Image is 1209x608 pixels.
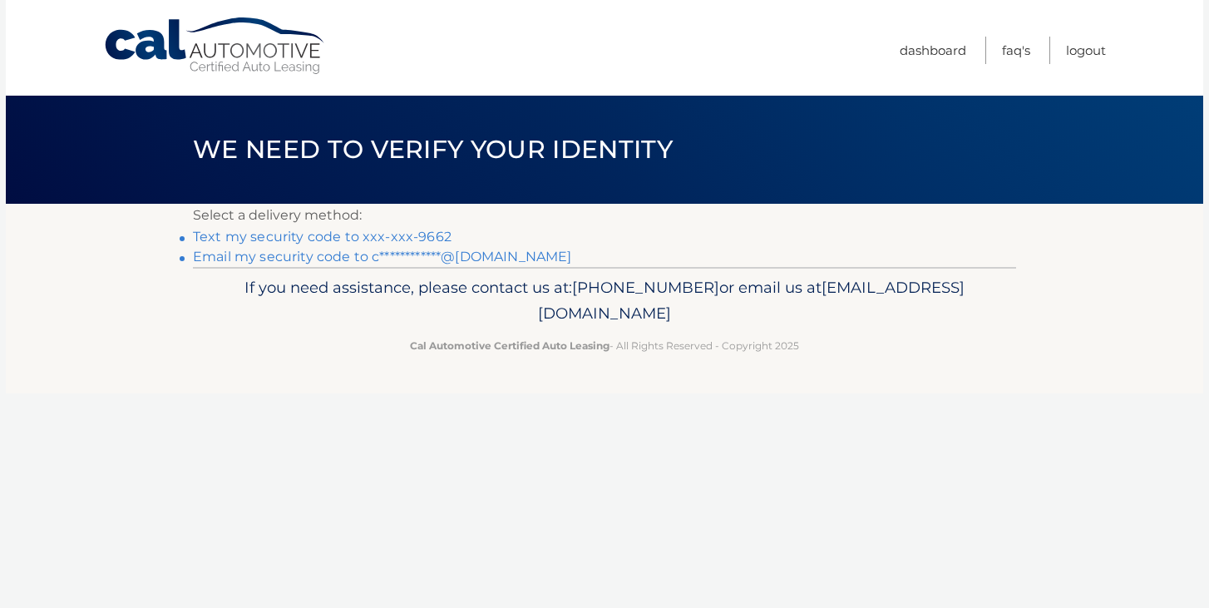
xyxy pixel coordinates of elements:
a: Logout [1066,37,1106,64]
strong: Cal Automotive Certified Auto Leasing [410,339,609,352]
a: Dashboard [900,37,966,64]
a: FAQ's [1002,37,1030,64]
a: Cal Automotive [103,17,328,76]
p: Select a delivery method: [193,204,1016,227]
span: We need to verify your identity [193,134,673,165]
p: - All Rights Reserved - Copyright 2025 [204,337,1005,354]
p: If you need assistance, please contact us at: or email us at [204,274,1005,328]
span: [PHONE_NUMBER] [572,278,719,297]
a: Text my security code to xxx-xxx-9662 [193,229,452,245]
